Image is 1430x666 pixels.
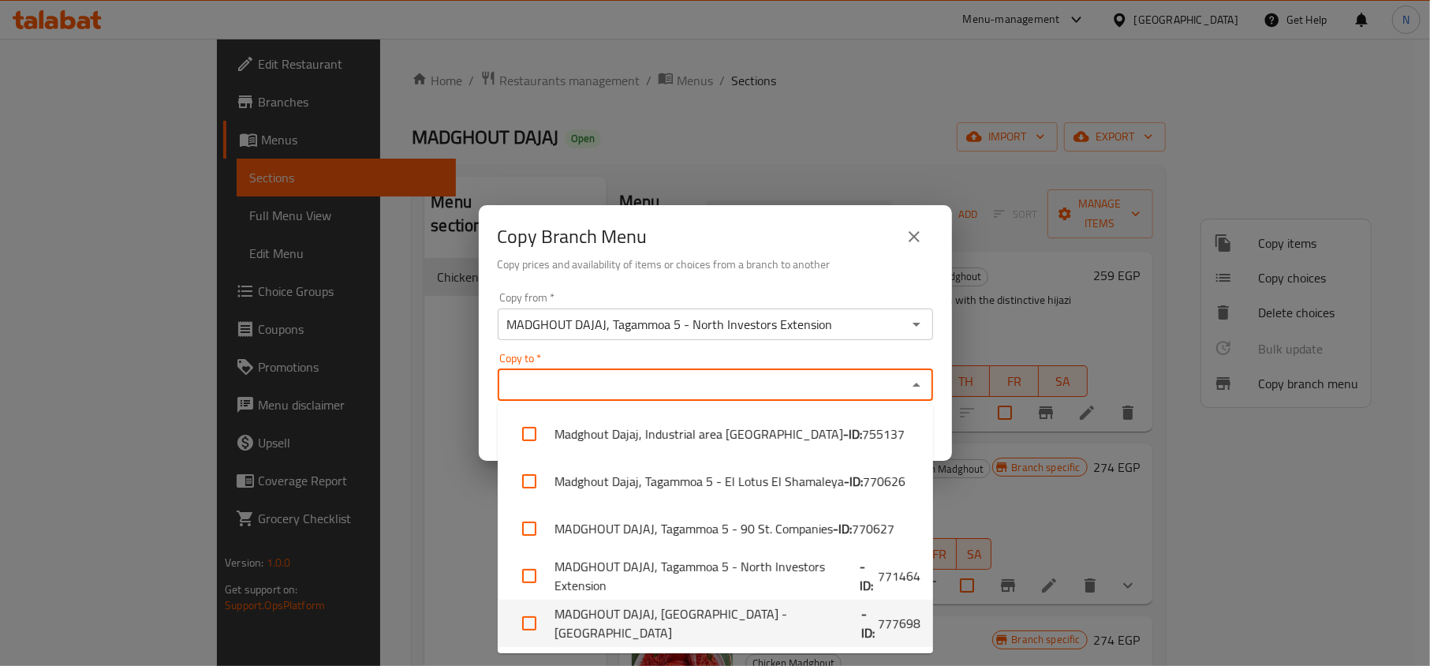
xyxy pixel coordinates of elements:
[852,519,894,538] span: 770627
[498,505,933,552] li: MADGHOUT DAJAJ, Tagammoa 5 - 90 St. Companies
[861,604,878,642] b: - ID:
[862,425,905,443] span: 755137
[498,600,933,647] li: MADGHOUT DAJAJ, [GEOGRAPHIC_DATA] - [GEOGRAPHIC_DATA]
[833,519,852,538] b: - ID:
[498,552,933,600] li: MADGHOUT DAJAJ, Tagammoa 5 - North Investors Extension
[878,567,920,586] span: 771464
[878,614,920,633] span: 777698
[905,374,928,396] button: Close
[863,472,905,491] span: 770626
[860,557,878,595] b: - ID:
[843,425,862,443] b: - ID:
[498,410,933,458] li: Madghout Dajaj, Industrial area [GEOGRAPHIC_DATA]
[844,472,863,491] b: - ID:
[895,218,933,256] button: close
[498,224,648,249] h2: Copy Branch Menu
[498,256,933,273] h6: Copy prices and availability of items or choices from a branch to another
[498,458,933,505] li: Madghout Dajaj, Tagammoa 5 - El Lotus El Shamaleya
[905,313,928,335] button: Open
